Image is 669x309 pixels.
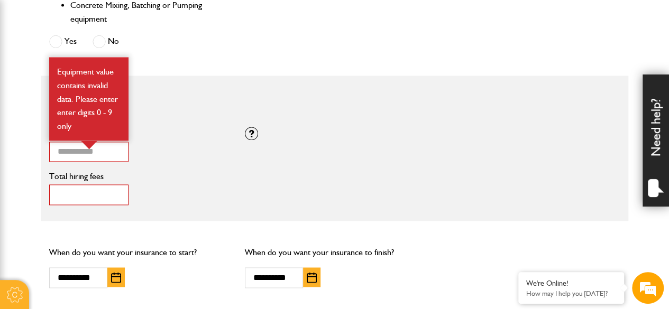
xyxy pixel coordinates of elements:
input: Enter your last name [14,98,193,121]
div: Chat with us now [55,59,178,73]
div: Minimize live chat window [173,5,199,31]
div: Equipment value contains invalid data. Please enter enter digits 0 - 9 only [49,57,129,141]
img: Choose date [111,272,121,283]
p: When do you want your insurance to start? [49,245,229,259]
input: Enter your phone number [14,160,193,183]
em: Start Chat [144,238,192,252]
div: Need help? [643,74,669,207]
img: d_20077148190_company_1631870298795_20077148190 [18,59,44,73]
label: No [93,35,119,48]
label: Yes [49,35,77,48]
label: Total hiring fees [49,172,229,181]
p: When do you want your insurance to finish? [245,245,425,259]
img: Choose date [307,272,317,283]
textarea: Type your message and hit 'Enter' [14,191,193,228]
p: How may I help you today? [526,289,616,297]
div: We're Online! [526,279,616,288]
img: error-box-arrow.svg [81,141,97,149]
input: Enter your email address [14,129,193,152]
